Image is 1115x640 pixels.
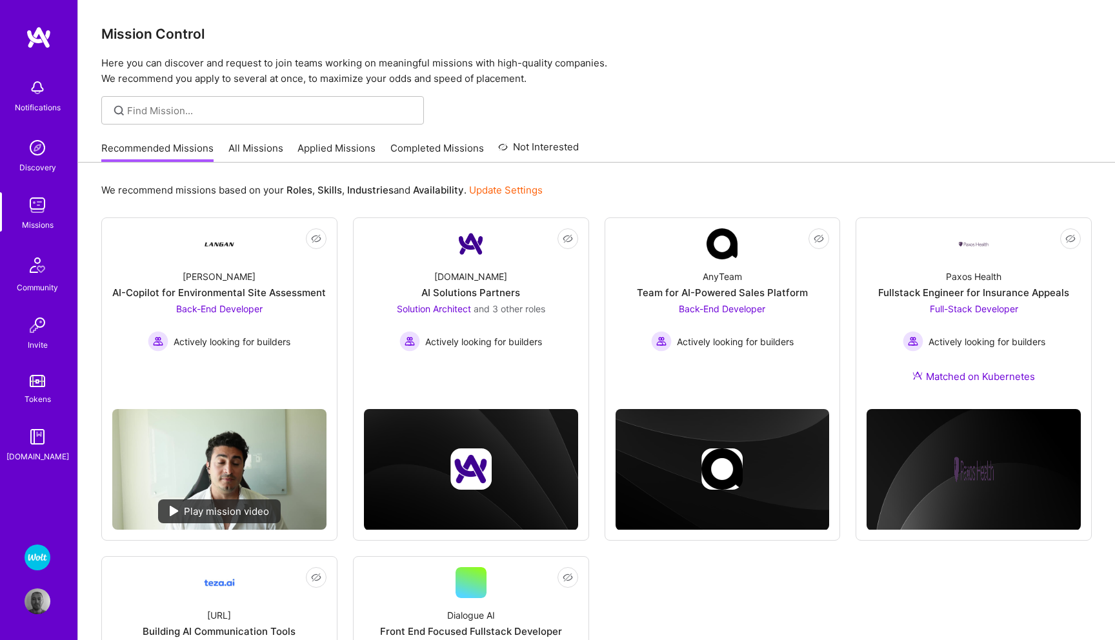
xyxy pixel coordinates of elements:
[25,135,50,161] img: discovery
[6,450,69,463] div: [DOMAIN_NAME]
[170,506,179,516] img: play
[912,370,923,381] img: Ateam Purple Icon
[390,141,484,163] a: Completed Missions
[434,270,507,283] div: [DOMAIN_NAME]
[930,303,1018,314] span: Full-Stack Developer
[637,286,808,299] div: Team for AI-Powered Sales Platform
[1065,234,1076,244] i: icon EyeClosed
[364,409,578,530] img: cover
[25,588,50,614] img: User Avatar
[903,331,923,352] img: Actively looking for builders
[814,234,824,244] i: icon EyeClosed
[317,184,342,196] b: Skills
[867,228,1081,399] a: Company LogoPaxos HealthFullstack Engineer for Insurance AppealsFull-Stack Developer Actively loo...
[15,101,61,114] div: Notifications
[148,331,168,352] img: Actively looking for builders
[563,572,573,583] i: icon EyeClosed
[101,26,1092,42] h3: Mission Control
[679,303,765,314] span: Back-End Developer
[204,228,235,259] img: Company Logo
[347,184,394,196] b: Industries
[25,424,50,450] img: guide book
[616,409,830,530] img: cover
[397,303,471,314] span: Solution Architect
[176,303,263,314] span: Back-End Developer
[946,270,1001,283] div: Paxos Health
[878,286,1069,299] div: Fullstack Engineer for Insurance Appeals
[25,192,50,218] img: teamwork
[127,104,414,117] input: Find Mission...
[28,338,48,352] div: Invite
[421,286,520,299] div: AI Solutions Partners
[101,183,543,197] p: We recommend missions based on your , , and .
[143,625,296,638] div: Building AI Communication Tools
[22,218,54,232] div: Missions
[380,625,562,638] div: Front End Focused Fullstack Developer
[474,303,545,314] span: and 3 other roles
[311,234,321,244] i: icon EyeClosed
[112,103,126,118] i: icon SearchGrey
[677,335,794,348] span: Actively looking for builders
[112,228,326,399] a: Company Logo[PERSON_NAME]AI-Copilot for Environmental Site AssessmentBack-End Developer Actively ...
[19,161,56,174] div: Discovery
[112,409,326,530] img: No Mission
[929,335,1045,348] span: Actively looking for builders
[183,270,256,283] div: [PERSON_NAME]
[399,331,420,352] img: Actively looking for builders
[953,449,994,490] img: Company logo
[498,139,579,163] a: Not Interested
[228,141,283,163] a: All Missions
[21,588,54,614] a: User Avatar
[26,26,52,49] img: logo
[311,572,321,583] i: icon EyeClosed
[22,250,53,281] img: Community
[413,184,464,196] b: Availability
[101,55,1092,86] p: Here you can discover and request to join teams working on meaningful missions with high-quality ...
[286,184,312,196] b: Roles
[701,448,743,490] img: Company logo
[958,241,989,248] img: Company Logo
[912,370,1035,383] div: Matched on Kubernetes
[450,448,492,490] img: Company logo
[364,228,578,374] a: Company Logo[DOMAIN_NAME]AI Solutions PartnersSolution Architect and 3 other rolesActively lookin...
[456,228,487,259] img: Company Logo
[469,184,543,196] a: Update Settings
[21,545,54,570] a: Wolt - Fintech: Payments Expansion Team
[25,75,50,101] img: bell
[703,270,742,283] div: AnyTeam
[25,312,50,338] img: Invite
[204,567,235,598] img: Company Logo
[297,141,376,163] a: Applied Missions
[563,234,573,244] i: icon EyeClosed
[25,545,50,570] img: Wolt - Fintech: Payments Expansion Team
[158,499,281,523] div: Play mission video
[25,392,51,406] div: Tokens
[616,228,830,374] a: Company LogoAnyTeamTeam for AI-Powered Sales PlatformBack-End Developer Actively looking for buil...
[17,281,58,294] div: Community
[174,335,290,348] span: Actively looking for builders
[447,608,495,622] div: Dialogue AI
[207,608,231,622] div: [URL]
[101,141,214,163] a: Recommended Missions
[867,409,1081,530] img: cover
[425,335,542,348] span: Actively looking for builders
[112,286,326,299] div: AI-Copilot for Environmental Site Assessment
[707,228,738,259] img: Company Logo
[30,375,45,387] img: tokens
[651,331,672,352] img: Actively looking for builders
